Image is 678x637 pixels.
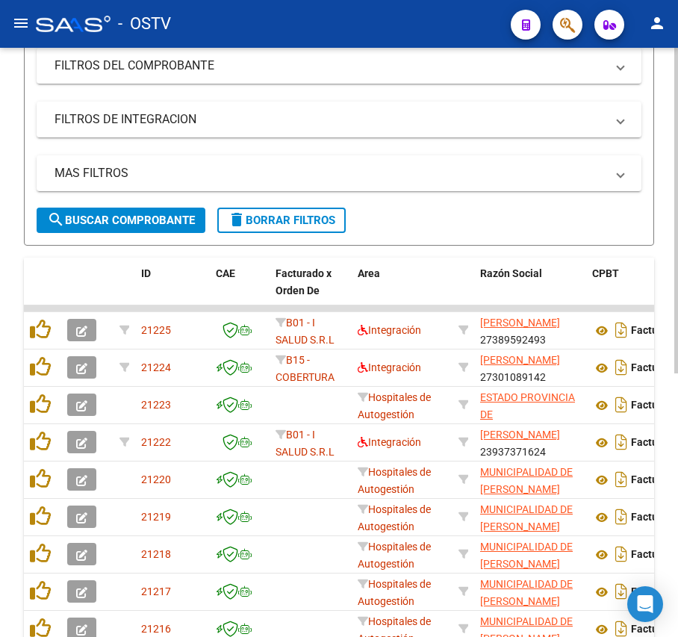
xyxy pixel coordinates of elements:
[474,258,586,323] datatable-header-cell: Razón Social
[55,111,606,128] mat-panel-title: FILTROS DE INTEGRACION
[37,155,641,191] mat-expansion-panel-header: MAS FILTROS
[141,585,171,597] span: 21217
[141,548,171,560] span: 21218
[358,503,431,532] span: Hospitales de Autogestión
[210,258,270,323] datatable-header-cell: CAE
[612,505,631,529] i: Descargar documento
[612,393,631,417] i: Descargar documento
[480,267,542,279] span: Razón Social
[228,211,246,229] mat-icon: delete
[12,14,30,32] mat-icon: menu
[55,58,606,74] mat-panel-title: FILTROS DEL COMPROBANTE
[480,317,560,329] span: [PERSON_NAME]
[648,14,666,32] mat-icon: person
[276,267,332,296] span: Facturado x Orden De
[37,48,641,84] mat-expansion-panel-header: FILTROS DEL COMPROBANTE
[37,208,205,233] button: Buscar Comprobante
[118,7,171,40] span: - OSTV
[480,429,560,441] span: [PERSON_NAME]
[141,267,151,279] span: ID
[612,542,631,566] i: Descargar documento
[480,466,573,495] span: MUNICIPALIDAD DE [PERSON_NAME]
[480,352,580,383] div: 27301089142
[216,267,235,279] span: CAE
[627,586,663,622] div: Open Intercom Messenger
[592,267,619,279] span: CPBT
[480,391,581,454] span: ESTADO PROVINCIA DE [GEOGRAPHIC_DATA][PERSON_NAME]
[612,467,631,491] i: Descargar documento
[480,538,580,570] div: 30999006058
[141,361,171,373] span: 21224
[270,258,352,323] datatable-header-cell: Facturado x Orden De
[358,541,431,570] span: Hospitales de Autogestión
[352,258,452,323] datatable-header-cell: Area
[55,165,606,181] mat-panel-title: MAS FILTROS
[358,324,421,336] span: Integración
[480,389,580,420] div: 30673377544
[612,355,631,379] i: Descargar documento
[228,214,335,227] span: Borrar Filtros
[141,511,171,523] span: 21219
[480,314,580,346] div: 27389592493
[480,541,573,570] span: MUNICIPALIDAD DE [PERSON_NAME]
[141,399,171,411] span: 21223
[276,317,335,346] span: B01 - I SALUD S.R.L
[480,464,580,495] div: 30999006058
[47,211,65,229] mat-icon: search
[612,579,631,603] i: Descargar documento
[612,430,631,454] i: Descargar documento
[358,578,431,607] span: Hospitales de Autogestión
[480,576,580,607] div: 30999006058
[358,466,431,495] span: Hospitales de Autogestión
[480,501,580,532] div: 30999006058
[276,429,335,458] span: B01 - I SALUD S.R.L
[47,214,195,227] span: Buscar Comprobante
[135,258,210,323] datatable-header-cell: ID
[480,503,573,532] span: MUNICIPALIDAD DE [PERSON_NAME]
[141,473,171,485] span: 21220
[141,436,171,448] span: 21222
[358,391,431,420] span: Hospitales de Autogestión
[480,354,560,366] span: [PERSON_NAME]
[612,318,631,342] i: Descargar documento
[141,623,171,635] span: 21216
[141,324,171,336] span: 21225
[276,354,343,417] span: B15 - COBERTURA DE SALUD S.A. (Boreal)
[358,436,421,448] span: Integración
[480,578,573,607] span: MUNICIPALIDAD DE [PERSON_NAME]
[358,267,380,279] span: Area
[37,102,641,137] mat-expansion-panel-header: FILTROS DE INTEGRACION
[217,208,346,233] button: Borrar Filtros
[358,361,421,373] span: Integración
[480,426,580,458] div: 23937371624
